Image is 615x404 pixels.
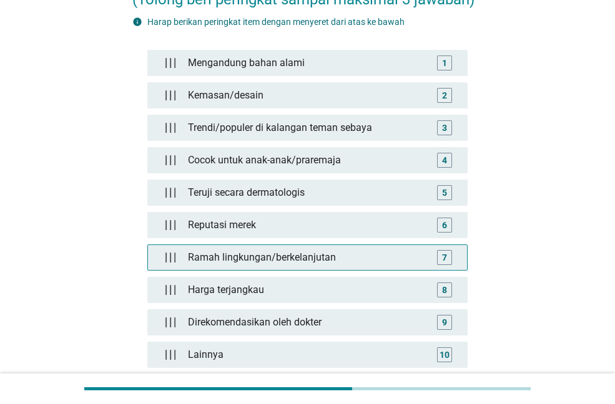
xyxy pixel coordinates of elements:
img: drag_handle.d409663.png [165,317,176,328]
div: Ramah lingkungan/berkelanjutan [183,245,432,270]
div: Teruji secara dermatologis [183,180,432,205]
div: 7 [442,251,447,264]
div: Lainnya [183,342,432,367]
div: Harga terjangkau [183,277,432,302]
i: info [132,17,142,27]
label: Harap berikan peringkat item dengan menyeret dari atas ke bawah [147,17,405,27]
img: drag_handle.d409663.png [165,155,176,166]
div: Mengandung bahan alami [183,50,432,75]
div: Kemasan/desain [183,83,432,108]
div: Trendi/populer di kalangan teman sebaya [183,115,432,140]
img: drag_handle.d409663.png [165,90,176,101]
div: 1 [442,56,447,69]
img: drag_handle.d409663.png [165,122,176,133]
div: 10 [440,348,450,361]
div: Direkomendasikan oleh dokter [183,310,432,335]
div: 4 [442,153,447,166]
img: drag_handle.d409663.png [165,284,176,296]
img: drag_handle.d409663.png [165,57,176,69]
img: drag_handle.d409663.png [165,252,176,263]
div: Reputasi merek [183,213,432,238]
div: 8 [442,283,447,296]
div: 5 [442,186,447,199]
img: drag_handle.d409663.png [165,219,176,231]
img: drag_handle.d409663.png [165,349,176,360]
div: 6 [442,218,447,231]
div: 2 [442,89,447,102]
div: 9 [442,315,447,329]
div: Cocok untuk anak-anak/praremaja [183,148,432,173]
img: drag_handle.d409663.png [165,187,176,198]
div: 3 [442,121,447,134]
